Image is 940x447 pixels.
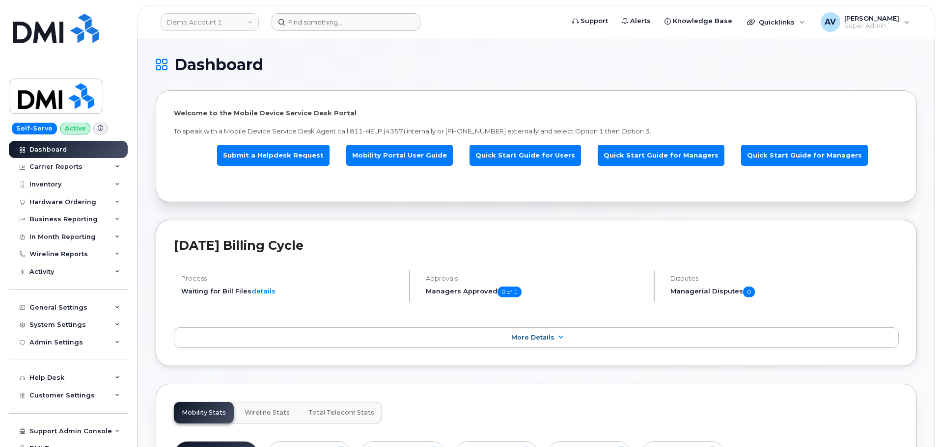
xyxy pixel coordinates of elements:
h4: Approvals [426,275,645,282]
span: Total Telecom Stats [308,409,374,417]
a: Submit a Helpdesk Request [217,145,330,166]
h5: Managerial Disputes [670,287,899,297]
p: Welcome to the Mobile Device Service Desk Portal [174,108,899,118]
span: 0 [743,287,755,297]
span: Wireline Stats [245,409,290,417]
span: 0 of 1 [498,287,522,297]
h5: Managers Approved [426,287,645,297]
li: Waiting for Bill Files [181,287,401,296]
h2: [DATE] Billing Cycle [174,238,899,253]
h4: Disputes [670,275,899,282]
a: Quick Start Guide for Managers [598,145,724,166]
a: Quick Start Guide for Users [470,145,581,166]
span: More Details [511,334,554,341]
a: details [251,287,276,295]
a: Quick Start Guide for Managers [741,145,868,166]
p: To speak with a Mobile Device Service Desk Agent call 811-HELP (4357) internally or [PHONE_NUMBER... [174,127,899,136]
h4: Process [181,275,401,282]
a: Mobility Portal User Guide [346,145,453,166]
span: Dashboard [174,57,263,72]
